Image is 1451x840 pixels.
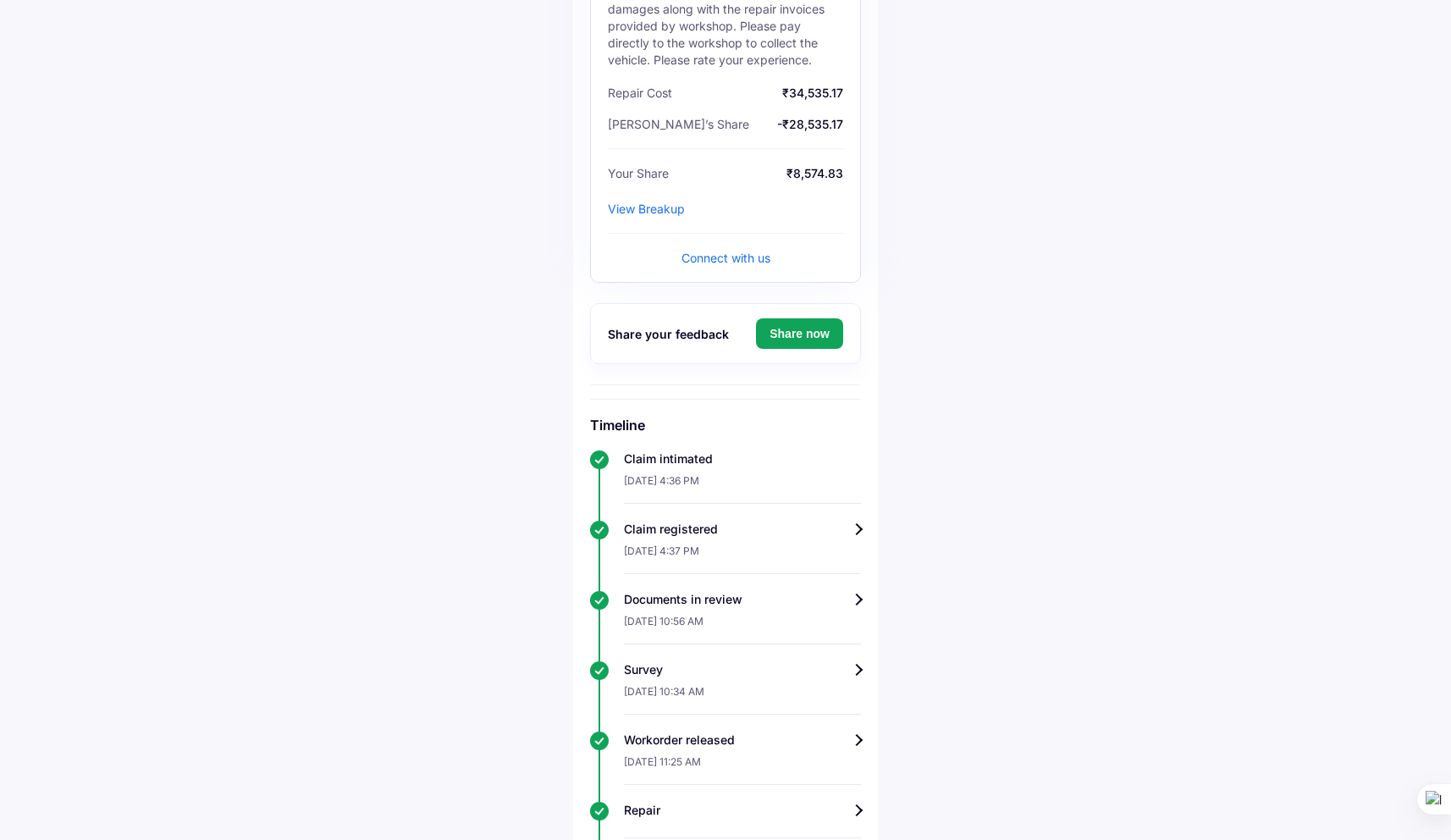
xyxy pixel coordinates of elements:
[756,318,843,349] button: Share now
[608,327,729,341] span: Share your feedback
[608,166,669,180] span: Your Share
[624,467,861,504] div: [DATE] 4:36 PM
[624,538,861,574] div: [DATE] 4:37 PM
[608,117,749,131] span: [PERSON_NAME]’s Share
[681,251,770,265] div: Connect with us
[676,86,843,100] span: ₹34,535.17
[624,749,861,785] div: [DATE] 11:25 AM
[624,450,861,467] div: Claim intimated
[624,802,861,819] div: Repair
[624,521,861,538] div: Claim registered
[624,661,861,678] div: Survey
[624,732,861,749] div: Workorder released
[608,202,685,216] div: View Breakup
[608,86,672,100] span: Repair Cost
[590,417,861,434] h6: Timeline
[673,166,843,180] span: ₹8,574.83
[753,117,843,131] span: -₹28,535.17
[624,678,861,715] div: [DATE] 10:34 AM
[624,608,861,644] div: [DATE] 10:56 AM
[624,591,861,608] div: Documents in review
